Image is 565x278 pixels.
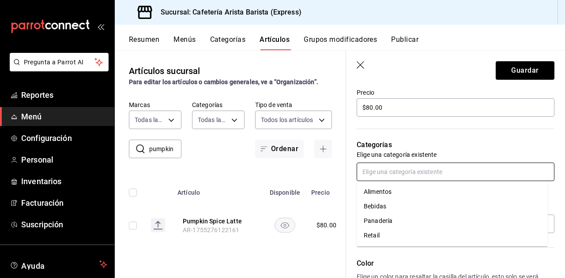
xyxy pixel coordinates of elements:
[172,176,264,204] th: Artículo
[192,102,245,108] label: Categorías
[21,219,107,230] span: Suscripción
[10,53,109,71] button: Pregunta a Parrot AI
[24,58,95,67] span: Pregunta a Parrot AI
[255,102,332,108] label: Tipo de venta
[357,258,554,269] p: Color
[496,61,554,80] button: Guardar
[21,175,107,187] span: Inventarios
[210,35,246,50] button: Categorías
[21,89,107,101] span: Reportes
[129,35,159,50] button: Resumen
[260,35,290,50] button: Artículos
[357,140,554,150] p: Categorías
[357,150,554,159] p: Elige una categoría existente
[357,163,554,181] input: Elige una categoría existente
[129,35,565,50] div: navigation tabs
[6,64,109,73] a: Pregunta a Parrot AI
[357,199,548,214] li: Bebidas
[183,217,253,226] button: edit-product-location
[154,7,301,18] h3: Sucursal: Cafetería Arista Barista (Express)
[135,115,165,124] span: Todas las marcas, Sin marca
[255,140,304,158] button: Ordenar
[149,140,181,158] input: Buscar artículo
[97,23,104,30] button: open_drawer_menu
[21,154,107,166] span: Personal
[391,35,418,50] button: Publicar
[21,132,107,144] span: Configuración
[261,115,313,124] span: Todos los artículos
[264,176,306,204] th: Disponible
[21,111,107,122] span: Menú
[21,197,107,209] span: Facturación
[129,102,181,108] label: Marcas
[21,259,96,270] span: Ayuda
[129,64,200,78] div: Artículos sucursal
[357,98,554,117] input: $0.00
[357,185,548,199] li: Alimentos
[183,226,239,234] span: AR-1755276122161
[198,115,228,124] span: Todas las categorías, Sin categoría
[304,35,377,50] button: Grupos modificadores
[275,218,295,233] button: availability-product
[316,221,336,230] div: $ 80.00
[357,89,554,96] label: Precio
[173,35,196,50] button: Menús
[357,228,548,243] li: Retail
[306,176,347,204] th: Precio
[357,214,548,228] li: Panadería
[129,78,318,85] strong: Para editar los artículos o cambios generales, ve a “Organización”.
